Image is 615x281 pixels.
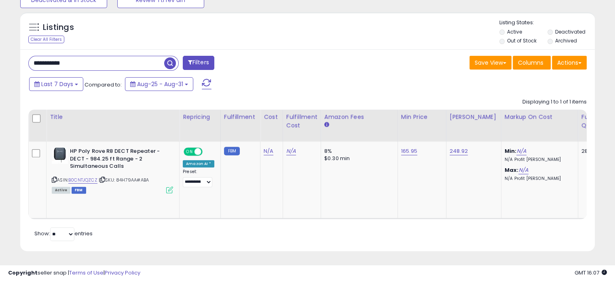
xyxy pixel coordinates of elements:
[581,148,607,155] div: 28
[264,147,273,155] a: N/A
[68,177,97,184] a: B0CNTJQZCZ
[401,147,417,155] a: 165.95
[581,113,609,130] div: Fulfillable Quantity
[575,269,607,277] span: 2025-09-8 16:07 GMT
[183,56,214,70] button: Filters
[507,37,537,44] label: Out of Stock
[183,113,217,121] div: Repricing
[105,269,140,277] a: Privacy Policy
[522,98,587,106] div: Displaying 1 to 1 of 1 items
[501,110,578,142] th: The percentage added to the cost of goods (COGS) that forms the calculator for Min & Max prices.
[505,147,517,155] b: Min:
[507,28,522,35] label: Active
[324,148,391,155] div: 8%
[555,28,585,35] label: Deactivated
[183,169,214,187] div: Preset:
[401,113,443,121] div: Min Price
[505,176,572,182] p: N/A Profit [PERSON_NAME]
[324,121,329,129] small: Amazon Fees.
[450,147,468,155] a: 248.92
[125,77,193,91] button: Aug-25 - Aug-31
[183,160,214,167] div: Amazon AI *
[505,166,519,174] b: Max:
[52,187,70,194] span: All listings currently available for purchase on Amazon
[137,80,183,88] span: Aug-25 - Aug-31
[516,147,526,155] a: N/A
[50,113,176,121] div: Title
[28,36,64,43] div: Clear All Filters
[324,155,391,162] div: $0.30 min
[224,113,257,121] div: Fulfillment
[43,22,74,33] h5: Listings
[518,59,543,67] span: Columns
[72,187,86,194] span: FBM
[29,77,83,91] button: Last 7 Days
[499,19,595,27] p: Listing States:
[450,113,498,121] div: [PERSON_NAME]
[469,56,511,70] button: Save View
[70,148,168,172] b: HP Poly Rove R8 DECT Repeater - DECT - 984.25 ft Range - 2 Simultaneous Calls
[264,113,279,121] div: Cost
[505,157,572,163] p: N/A Profit [PERSON_NAME]
[41,80,73,88] span: Last 7 Days
[518,166,528,174] a: N/A
[224,147,240,155] small: FBM
[505,113,575,121] div: Markup on Cost
[8,269,140,277] div: seller snap | |
[52,148,173,192] div: ASIN:
[324,113,394,121] div: Amazon Fees
[552,56,587,70] button: Actions
[85,81,122,89] span: Compared to:
[8,269,38,277] strong: Copyright
[34,230,93,237] span: Show: entries
[286,113,317,130] div: Fulfillment Cost
[184,148,194,155] span: ON
[69,269,104,277] a: Terms of Use
[201,148,214,155] span: OFF
[286,147,296,155] a: N/A
[513,56,551,70] button: Columns
[99,177,149,183] span: | SKU: 84H79AA#ABA
[555,37,577,44] label: Archived
[52,148,68,164] img: 31m3en3ZKcL._SL40_.jpg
